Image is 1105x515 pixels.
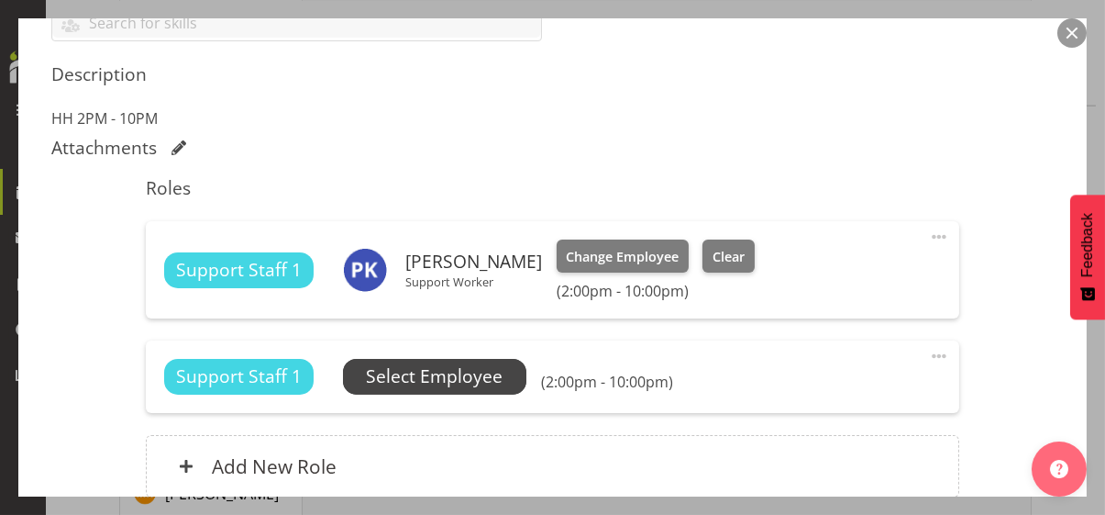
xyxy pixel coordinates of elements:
[1070,195,1105,319] button: Feedback - Show survey
[343,248,387,292] img: powell-kerry11269.jpg
[541,373,673,391] h6: (2:00pm - 10:00pm)
[146,177,959,199] h5: Roles
[405,252,542,272] h6: [PERSON_NAME]
[52,9,541,38] input: Search for skills
[176,364,302,390] span: Support Staff 1
[713,247,745,267] span: Clear
[176,257,302,284] span: Support Staff 1
[1050,460,1068,478] img: help-xxl-2.png
[702,240,755,273] button: Clear
[366,364,503,390] span: Select Employee
[212,454,337,478] h6: Add New Role
[1079,213,1096,277] span: Feedback
[51,107,1054,129] p: HH 2PM - 10PM
[557,282,755,300] h6: (2:00pm - 10:00pm)
[51,63,1054,85] h5: Description
[405,274,542,289] p: Support Worker
[51,137,157,159] h5: Attachments
[566,247,679,267] span: Change Employee
[557,240,690,273] button: Change Employee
